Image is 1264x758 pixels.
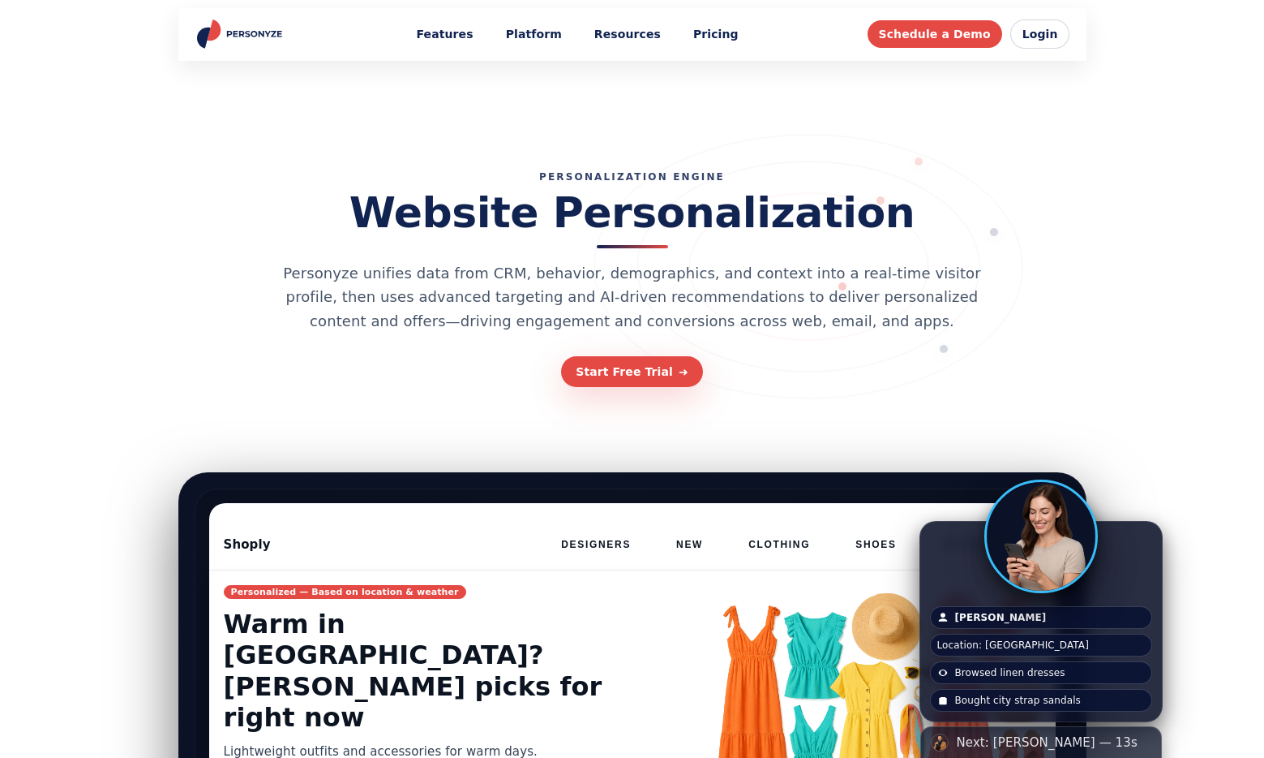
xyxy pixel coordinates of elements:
button: DESIGNERS [548,531,644,558]
a: Pricing [682,19,750,50]
span: Location: [GEOGRAPHIC_DATA] [937,638,1089,652]
span: Browsed linen dresses [955,665,1065,680]
span: ➜ [679,366,688,377]
img: Visitor avatar [987,482,1095,591]
p: Personyze unifies data from CRM, behavior, demographics, and context into a real-time visitor pro... [268,261,997,334]
span: Personalized — Based on location & weather [224,585,466,599]
a: Start Free Trial [561,356,703,387]
button: SHOES [842,531,909,558]
a: Login [1010,19,1070,49]
strong: [PERSON_NAME] [955,612,1047,623]
nav: Main menu [405,19,749,50]
span: Bought city strap sandals [955,693,1081,708]
nav: Menu [548,531,1040,558]
button: CLOTHING [735,531,823,558]
p: PERSONALIZATION ENGINE [539,171,725,183]
img: Personyze [195,19,288,49]
button: NEW [663,531,716,558]
a: Platform [495,19,573,50]
h2: Warm in [GEOGRAPHIC_DATA]? [PERSON_NAME] picks for right now [224,609,645,734]
button: Resources [583,19,672,50]
a: Personyze home [195,19,288,49]
h1: Website Personalization [349,191,915,248]
button: Features [405,19,484,50]
header: Personyze site header [178,8,1086,61]
a: Schedule a Demo [868,20,1002,48]
span: Next: [PERSON_NAME] — 13s [957,734,1138,752]
div: Shoply [224,536,271,554]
